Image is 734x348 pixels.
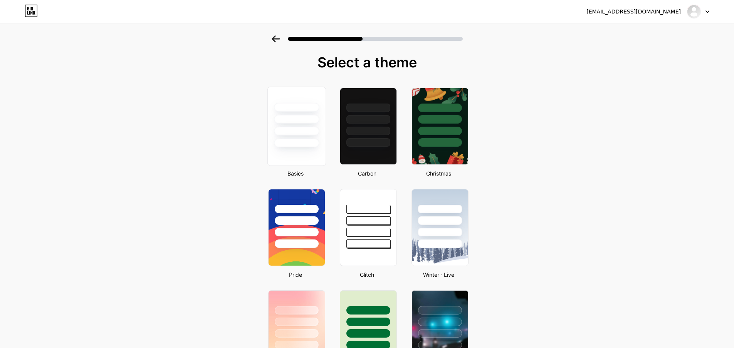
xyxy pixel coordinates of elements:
[687,4,701,19] img: medicalwigsfemperial
[338,271,397,279] div: Glitch
[409,169,469,177] div: Christmas
[266,271,325,279] div: Pride
[266,169,325,177] div: Basics
[338,169,397,177] div: Carbon
[265,55,469,70] div: Select a theme
[586,8,681,16] div: [EMAIL_ADDRESS][DOMAIN_NAME]
[409,271,469,279] div: Winter · Live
